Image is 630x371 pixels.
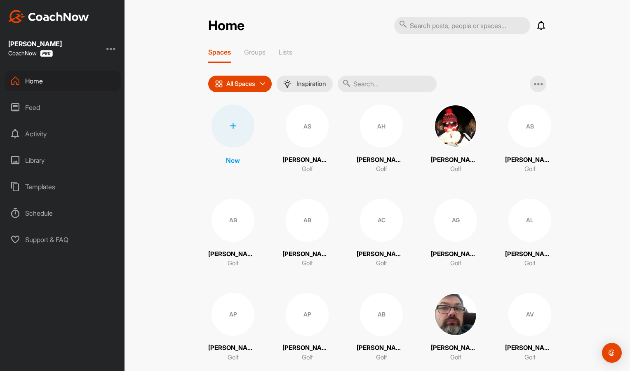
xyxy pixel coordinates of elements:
a: AL[PERSON_NAME]Golf [505,199,555,268]
p: Golf [524,259,536,268]
div: Templates [5,176,121,197]
div: Activity [5,124,121,144]
p: [PERSON_NAME] [505,250,555,259]
div: Schedule [5,203,121,224]
p: New [226,155,240,165]
img: CoachNow [8,10,89,23]
img: CoachNow Pro [40,50,53,57]
div: AB [212,199,254,242]
a: AB[PERSON_NAME]Golf [357,293,406,362]
p: [PERSON_NAME] [208,250,258,259]
p: [PERSON_NAME] [431,343,480,353]
div: AC [360,199,403,242]
div: CoachNow [8,50,53,57]
div: AB [360,293,403,336]
input: Search posts, people or spaces... [394,17,530,34]
a: AB[PERSON_NAME]Golf [282,199,332,268]
p: Golf [228,259,239,268]
p: Lists [279,48,292,56]
img: square_735da85f88b1f33d63517dbc825c4fa7.jpg [434,293,477,336]
p: Golf [376,353,387,362]
a: AH[PERSON_NAME]Golf [357,105,406,174]
p: [PERSON_NAME] [282,343,332,353]
p: [PERSON_NAME] [431,155,480,165]
p: Golf [376,259,387,268]
p: [PERSON_NAME] [208,343,258,353]
div: Open Intercom Messenger [602,343,622,363]
input: Search... [338,76,437,92]
div: AH [360,105,403,147]
img: icon [215,80,223,88]
p: Golf [376,164,387,174]
div: AB [508,105,551,147]
p: Groups [244,48,266,56]
p: All Spaces [226,81,255,87]
a: AG[PERSON_NAME]Golf [431,199,480,268]
a: AS[PERSON_NAME]Golf [282,105,332,174]
p: Golf [524,353,536,362]
div: AS [286,105,329,147]
p: [PERSON_NAME] [505,155,555,165]
p: [PERSON_NAME] [282,155,332,165]
p: Golf [302,164,313,174]
p: Golf [524,164,536,174]
a: AV[PERSON_NAME]Golf [505,293,555,362]
img: menuIcon [283,80,291,88]
p: [PERSON_NAME] [282,250,332,259]
div: AP [212,293,254,336]
a: AB[PERSON_NAME]Golf [505,105,555,174]
p: [PERSON_NAME] [357,250,406,259]
div: [PERSON_NAME] [8,40,62,47]
p: [PERSON_NAME] [357,343,406,353]
p: Golf [450,353,461,362]
a: [PERSON_NAME]Golf [431,105,480,174]
p: [PERSON_NAME] [431,250,480,259]
a: AC[PERSON_NAME]Golf [357,199,406,268]
div: AV [508,293,551,336]
div: Library [5,150,121,171]
div: Feed [5,97,121,118]
p: Spaces [208,48,231,56]
p: Golf [450,164,461,174]
div: Support & FAQ [5,229,121,250]
div: AG [434,199,477,242]
a: AB[PERSON_NAME]Golf [208,199,258,268]
div: Home [5,71,121,91]
p: Golf [302,259,313,268]
a: AP[PERSON_NAME]Golf [208,293,258,362]
a: [PERSON_NAME]Golf [431,293,480,362]
div: AB [286,199,329,242]
p: [PERSON_NAME] [357,155,406,165]
div: AP [286,293,329,336]
p: Golf [450,259,461,268]
a: AP[PERSON_NAME]Golf [282,293,332,362]
img: square_ad5dfa437f890d7037973503793deeb7.jpg [434,105,477,147]
p: [PERSON_NAME] [505,343,555,353]
p: Golf [228,353,239,362]
p: Golf [302,353,313,362]
h2: Home [208,18,244,34]
div: AL [508,199,551,242]
p: Inspiration [296,81,326,87]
